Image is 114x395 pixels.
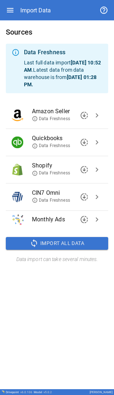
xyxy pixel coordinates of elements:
div: Import Data [20,7,51,14]
span: downloading [80,215,89,224]
img: CIN7 Omni [12,191,23,203]
span: v 6.0.106 [20,391,32,394]
h6: Sources [6,26,108,38]
span: chevron_right [93,138,101,147]
span: chevron_right [93,193,101,201]
span: Shopify [32,161,91,170]
span: chevron_right [93,165,101,174]
span: Amazon Seller [32,107,91,116]
span: sync [30,239,38,248]
b: [DATE] 10:52 AM [24,60,101,73]
div: Data Freshness [24,48,102,57]
b: [DATE] 01:28 PM . [24,74,97,87]
img: Amazon Seller [12,110,23,121]
img: Quickbooks [12,137,23,148]
span: downloading [80,193,89,201]
span: Data Freshness [32,116,70,122]
span: Data Freshness [32,143,70,149]
span: Import All Data [40,239,84,248]
p: Last full data import . Latest data from data warehouse is from [24,59,102,88]
div: Model [34,391,52,394]
span: Quickbooks [32,134,91,143]
img: Drivepoint [1,390,4,393]
span: Data Freshness [32,170,70,176]
div: [PERSON_NAME] [90,391,113,394]
span: chevron_right [93,111,101,120]
img: Shopify [12,164,23,175]
button: Import All Data [6,237,108,250]
span: downloading [80,138,89,147]
div: Drivepoint [6,391,32,394]
span: v 5.0.2 [44,391,52,394]
h6: Data import can take several minutes. [6,256,108,264]
span: chevron_right [93,215,101,224]
img: Monthly Ads [12,214,25,225]
span: Monthly Ads [32,215,91,224]
span: downloading [80,165,89,174]
span: CIN7 Omni [32,189,91,197]
span: downloading [80,111,89,120]
span: Data Freshness [32,197,70,204]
